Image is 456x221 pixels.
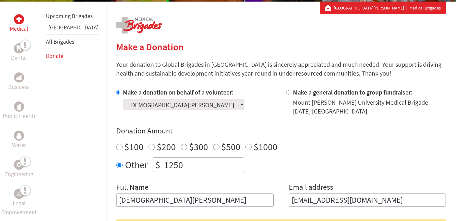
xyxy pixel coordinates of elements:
img: Legal Empowerment [16,192,22,196]
label: Make a general donation to group fundraiser: [293,88,413,96]
div: Medical Brigades [325,5,441,11]
p: Engineering [5,170,33,179]
a: Upcoming Brigades [46,12,93,20]
p: Dental [11,53,27,62]
div: Business [14,72,24,83]
div: Legal Empowerment [14,189,24,199]
input: Enter Amount [163,158,244,172]
li: Guatemala [46,23,98,34]
p: Your donation to Global Brigades in [GEOGRAPHIC_DATA] is sincerely appreciated and much needed! Y... [116,60,446,78]
a: DentalDental [11,43,27,62]
div: Mount [PERSON_NAME] University Medical Brigade [DATE] [GEOGRAPHIC_DATA] [293,98,446,116]
a: [GEOGRAPHIC_DATA] [48,24,98,31]
img: Dental [16,45,22,51]
div: Engineering [14,160,24,170]
img: Business [16,75,22,80]
a: WaterWater [12,131,26,150]
label: $300 [189,141,208,153]
li: Donate [46,49,98,63]
div: Medical [14,14,24,24]
img: Public Health [16,103,22,110]
a: Public HealthPublic Health [3,101,35,120]
img: logo-medical.png [116,17,162,34]
div: $ [153,158,163,172]
label: $100 [124,141,143,153]
label: Full Name [116,182,149,193]
a: Donate [46,52,63,59]
label: $500 [221,141,240,153]
input: Enter Full Name [116,193,274,207]
h2: Make a Donation [116,41,446,52]
li: Upcoming Brigades [46,9,98,23]
img: Engineering [16,162,22,167]
a: Legal EmpowermentLegal Empowerment [1,189,37,217]
label: Email address [289,182,333,193]
p: Business [8,83,30,91]
p: Water [12,141,26,150]
div: Dental [14,43,24,53]
label: $200 [157,141,176,153]
input: Your Email [289,193,446,207]
div: Public Health [14,101,24,112]
a: BusinessBusiness [8,72,30,91]
p: Legal Empowerment [1,199,37,217]
li: All Brigades [46,34,98,49]
a: All Brigades [46,38,74,45]
label: $1000 [254,141,277,153]
div: Water [14,131,24,141]
p: Public Health [3,112,35,120]
img: Water [16,132,22,139]
p: Medical [10,24,28,33]
img: Medical [16,17,22,22]
h4: Donation Amount [116,126,446,136]
label: Other [125,157,148,172]
a: MedicalMedical [10,14,28,33]
label: Make a donation on behalf of a volunteer: [123,88,234,96]
a: [GEOGRAPHIC_DATA][PERSON_NAME] [334,5,407,11]
a: EngineeringEngineering [5,160,33,179]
